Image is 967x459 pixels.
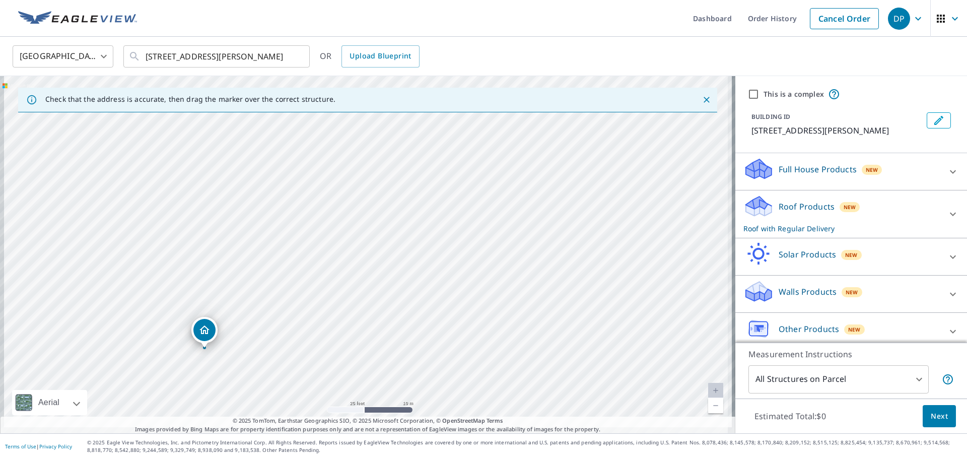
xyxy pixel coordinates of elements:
[810,8,879,29] a: Cancel Order
[146,42,289,71] input: Search by address or latitude-longitude
[866,166,878,174] span: New
[846,288,858,296] span: New
[743,157,959,186] div: Full House ProductsNew
[779,163,857,175] p: Full House Products
[350,50,411,62] span: Upload Blueprint
[442,417,485,424] a: OpenStreetMap
[743,223,941,234] p: Roof with Regular Delivery
[320,45,420,68] div: OR
[487,417,503,424] a: Terms
[845,251,858,259] span: New
[341,45,419,68] a: Upload Blueprint
[708,383,723,398] a: Current Level 20, Zoom In Disabled
[743,242,959,271] div: Solar ProductsNew
[743,280,959,308] div: Walls ProductsNew
[848,325,861,334] span: New
[888,8,910,30] div: DP
[748,365,929,394] div: All Structures on Parcel
[12,390,87,415] div: Aerial
[708,398,723,413] a: Current Level 20, Zoom Out
[751,112,790,121] p: BUILDING ID
[87,439,962,454] p: © 2025 Eagle View Technologies, Inc. and Pictometry International Corp. All Rights Reserved. Repo...
[779,248,836,260] p: Solar Products
[743,317,959,346] div: Other ProductsNew
[39,443,72,450] a: Privacy Policy
[191,317,218,348] div: Dropped pin, building 1, Residential property, 1725 N Skidmore St Portland, OR 97217
[923,405,956,428] button: Next
[746,405,834,427] p: Estimated Total: $0
[779,323,839,335] p: Other Products
[45,95,335,104] p: Check that the address is accurate, then drag the marker over the correct structure.
[13,42,113,71] div: [GEOGRAPHIC_DATA]
[18,11,137,26] img: EV Logo
[931,410,948,423] span: Next
[700,93,713,106] button: Close
[35,390,62,415] div: Aerial
[751,124,923,137] p: [STREET_ADDRESS][PERSON_NAME]
[764,89,824,99] label: This is a complex
[5,443,72,449] p: |
[844,203,856,211] span: New
[5,443,36,450] a: Terms of Use
[779,286,837,298] p: Walls Products
[942,373,954,385] span: Your report will include each building or structure inside the parcel boundary. In some cases, du...
[743,194,959,234] div: Roof ProductsNewRoof with Regular Delivery
[233,417,503,425] span: © 2025 TomTom, Earthstar Geographics SIO, © 2025 Microsoft Corporation, ©
[779,201,835,213] p: Roof Products
[927,112,951,128] button: Edit building 1
[748,348,954,360] p: Measurement Instructions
